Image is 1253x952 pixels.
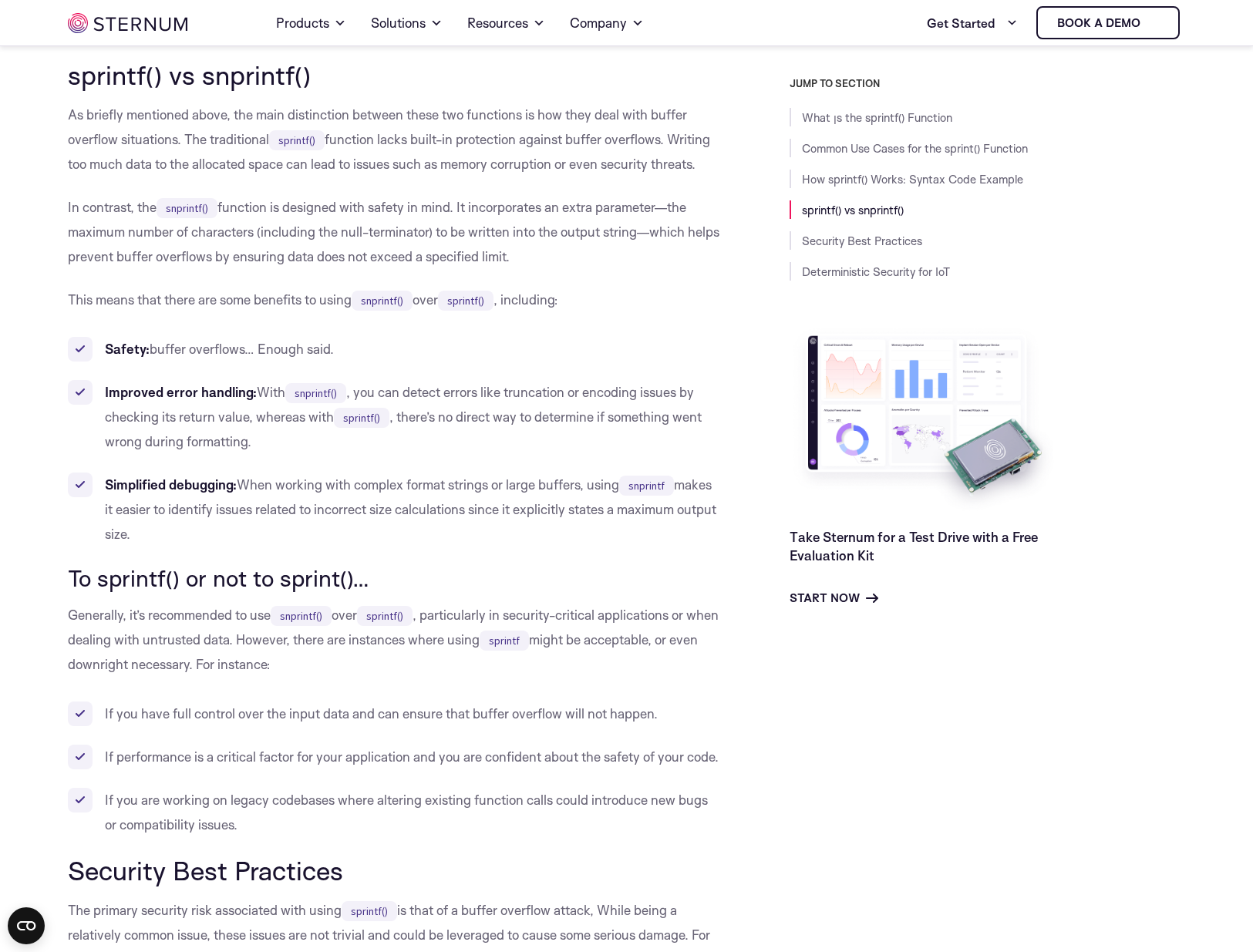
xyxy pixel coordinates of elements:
[68,473,720,547] li: When working with complex format strings or large buffers, using makes it easier to identify issu...
[68,103,720,177] p: As briefly mentioned above, the main distinction between these two functions is how they deal wit...
[570,2,644,45] a: Company
[68,565,720,591] h3: To sprintf() or not to sprint()…
[802,110,952,125] a: What ןs the sprintf() Function
[105,476,237,493] strong: Simplified debugging:
[802,264,950,279] a: Deterministic Security for IoT
[790,324,1059,516] img: Take Sternum for a Test Drive with a Free Evaluation Kit
[271,606,332,626] code: snprintf()
[927,8,1018,39] a: Get Started
[802,141,1028,156] a: Common Use Cases for the sprint() Function
[480,631,529,651] code: sprintf
[157,198,217,218] code: snprintf()
[269,130,325,150] code: sprintf()
[438,291,493,311] code: sprintf()
[1036,6,1180,39] a: Book a demo
[105,341,150,357] strong: Safety:
[68,788,720,837] li: If you are working on legacy codebases where altering existing function calls could introduce new...
[802,172,1023,187] a: How sprintf() Works: Syntax Code Example
[68,701,720,726] li: If you have full control over the input data and can ensure that buffer overflow will not happen.
[790,589,878,607] a: Start Now
[105,384,257,400] strong: Improved error handling:
[68,13,187,33] img: sternum iot
[68,380,720,454] li: With , you can detect errors like truncation or encoding issues by checking its return value, whe...
[68,603,720,677] p: Generally, it’s recommended to use over , particularly in security-critical applications or when ...
[276,2,346,45] a: Products
[68,745,720,769] li: If performance is a critical factor for your application and you are confident about the safety o...
[371,2,443,45] a: Solutions
[467,2,545,45] a: Resources
[619,476,674,496] code: snprintf
[802,203,904,217] a: sprintf() vs snprintf()
[357,606,413,626] code: sprintf()
[68,288,720,312] p: This means that there are some benefits to using over , including:
[334,408,389,428] code: sprintf()
[285,383,346,403] code: snprintf()
[352,291,413,311] code: snprintf()
[1147,17,1159,29] img: sternum iot
[68,60,720,89] h2: sprintf() vs snprintf()
[68,195,720,269] p: In contrast, the function is designed with safety in mind. It incorporates an extra parameter—the...
[802,234,922,248] a: Security Best Practices
[790,77,1186,89] h3: JUMP TO SECTION
[790,529,1038,563] a: Take Sternum for a Test Drive with a Free Evaluation Kit
[68,337,720,362] li: buffer overflows… Enough said.
[8,907,45,944] button: Open CMP widget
